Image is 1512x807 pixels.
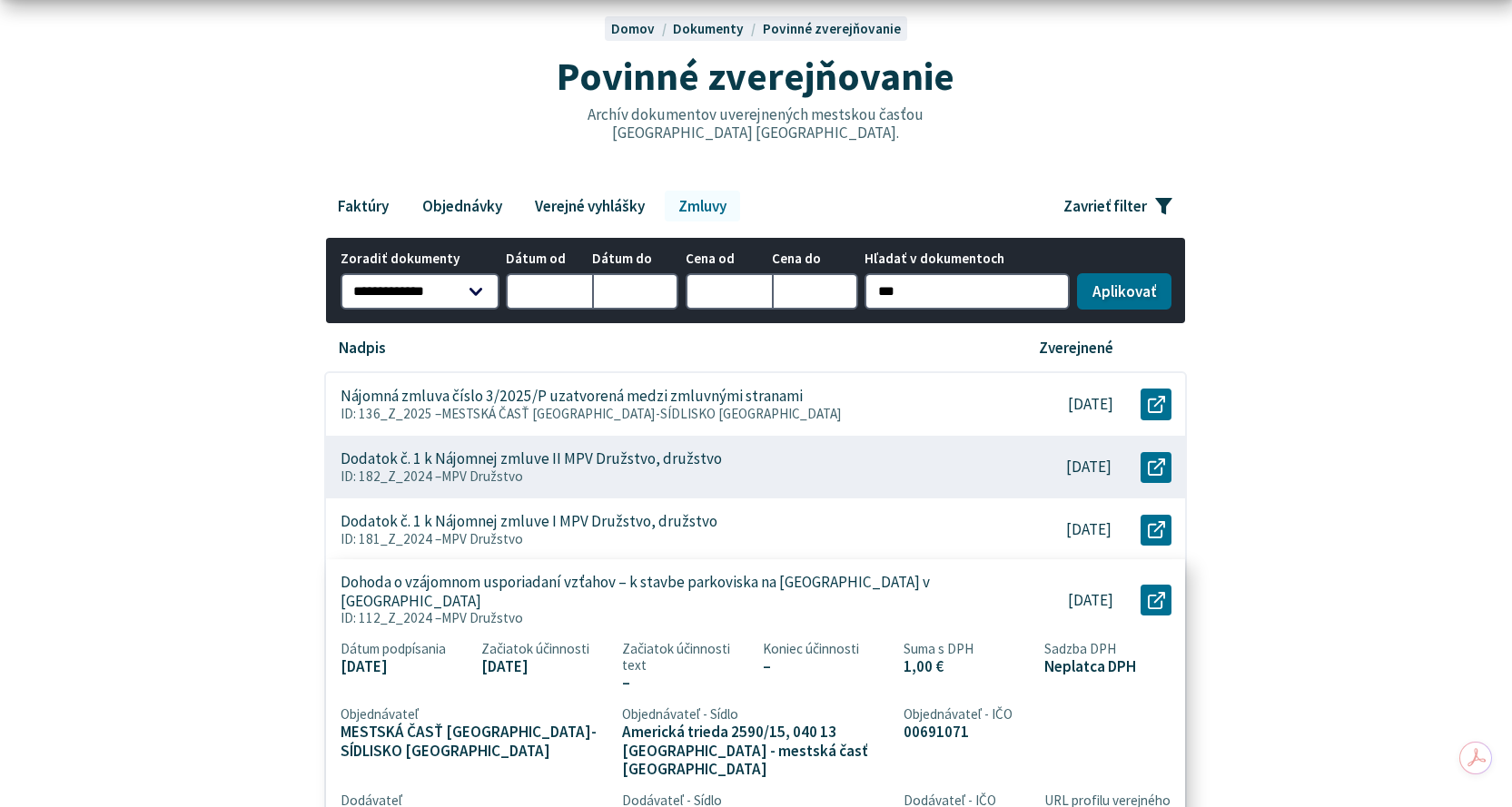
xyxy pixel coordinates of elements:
p: ID: 181_Z_2024 – [341,531,983,547]
p: Dodatok č. 1 k Nájomnej zmluve I MPV Družstvo, družstvo [341,512,717,531]
span: 00691071 [904,723,1031,742]
p: Zverejnené [1039,339,1113,358]
span: MPV Družstvo [441,530,523,547]
button: Aplikovať [1077,273,1171,310]
p: Dodatok č. 1 k Nájomnej zmluve II MPV Družstvo, družstvo [341,449,722,468]
span: Americká trieda 2590/15, 040 13 [GEOGRAPHIC_DATA] - mestská časť [GEOGRAPHIC_DATA] [622,723,890,779]
input: Hľadať v dokumentoch [865,273,1070,310]
span: Dátum od [506,251,592,267]
p: ID: 136_Z_2025 – [341,406,984,422]
input: Cena do [772,273,858,310]
span: Dátum podpísania [341,641,468,657]
a: Zmluvy [665,191,739,221]
a: Povinné zverejňovanie [763,20,901,37]
span: Dokumenty [673,20,744,37]
input: Dátum do [592,273,678,310]
span: – [622,674,749,693]
span: Objednávateľ [341,706,608,723]
span: [DATE] [341,657,468,676]
a: Dokumenty [673,20,762,37]
span: Objednávateľ - Sídlo [622,706,890,723]
p: [DATE] [1066,458,1112,477]
p: ID: 112_Z_2024 – [341,611,984,627]
span: MPV Družstvo [441,610,523,627]
p: Nájomná zmluva číslo 3/2025/P uzatvorená medzi zmluvnými stranami [341,387,803,406]
span: Cena od [686,251,772,267]
a: Domov [611,20,673,37]
span: Sadzba DPH [1044,641,1171,657]
span: MESTSKÁ ČASŤ [GEOGRAPHIC_DATA]-SÍDLISKO [GEOGRAPHIC_DATA] [341,723,608,760]
span: Zoradiť dokumenty [341,251,499,267]
a: Faktúry [324,191,401,221]
p: Dohoda o vzájomnom usporiadaní vzťahov – k stavbe parkoviska na [GEOGRAPHIC_DATA] v [GEOGRAPHIC_D... [341,574,984,611]
p: ID: 182_Z_2024 – [341,468,983,485]
span: 1,00 € [904,657,1031,676]
span: Domov [611,20,655,37]
p: [DATE] [1068,395,1113,414]
span: Zavrieť filter [1063,197,1147,216]
span: Začiatok účinnosti text [622,641,749,674]
span: Suma s DPH [904,641,1031,657]
input: Cena od [686,273,772,310]
span: Objednávateľ - IČO [904,706,1031,723]
p: [DATE] [1068,591,1113,610]
span: – [763,657,890,676]
span: Hľadať v dokumentoch [865,251,1070,267]
span: Neplatca DPH [1044,657,1171,676]
span: MESTSKÁ ČASŤ [GEOGRAPHIC_DATA]-SÍDLISKO [GEOGRAPHIC_DATA] [441,405,842,422]
select: Zoradiť dokumenty [341,273,499,310]
span: Dátum do [592,251,678,267]
span: Začiatok účinnosti [481,641,608,657]
span: Povinné zverejňovanie [557,51,954,101]
p: [DATE] [1066,520,1112,539]
a: Verejné vyhlášky [522,191,658,221]
span: Koniec účinnosti [763,641,890,657]
input: Dátum od [506,273,592,310]
button: Zavrieť filter [1050,191,1187,221]
span: Cena do [772,251,858,267]
span: MPV Družstvo [441,467,523,485]
a: Objednávky [409,191,515,221]
span: [DATE] [481,657,608,676]
p: Nadpis [339,339,386,358]
p: Archív dokumentov uverejnených mestskou časťou [GEOGRAPHIC_DATA] [GEOGRAPHIC_DATA]. [548,105,963,143]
